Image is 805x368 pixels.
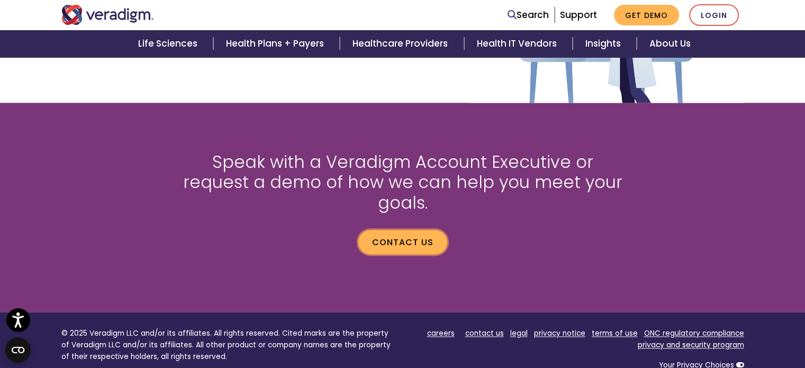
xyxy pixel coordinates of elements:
[61,5,154,25] img: Veradigm logo
[340,30,464,57] a: Healthcare Providers
[5,337,31,363] button: Open CMP widget
[614,5,679,25] a: Get Demo
[427,328,455,338] a: careers
[573,30,637,57] a: Insights
[358,230,447,254] a: Contact us
[560,8,597,21] a: Support
[213,30,340,57] a: Health Plans + Payers
[510,328,528,338] a: legal
[534,328,585,338] a: privacy notice
[637,30,703,57] a: About Us
[125,30,213,57] a: Life Sciences
[61,328,395,362] p: © 2025 Veradigm LLC and/or its affiliates. All rights reserved. Cited marks are the property of V...
[689,4,739,26] a: Login
[465,328,504,338] a: contact us
[644,328,744,338] a: ONC regulatory compliance
[638,340,744,350] a: privacy and security program
[464,30,573,57] a: Health IT Vendors
[508,8,549,22] a: Search
[178,152,628,213] h2: Speak with a Veradigm Account Executive or request a demo of how we can help you meet your goals.
[592,328,638,338] a: terms of use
